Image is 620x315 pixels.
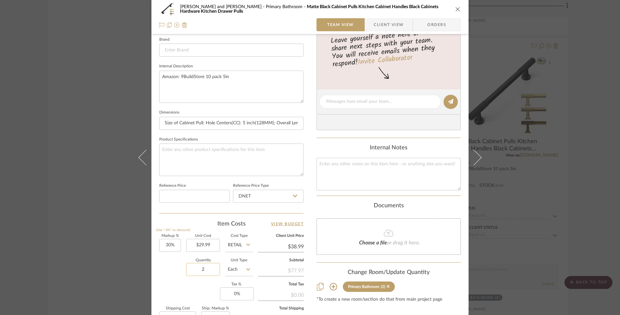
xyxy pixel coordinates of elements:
[159,184,186,187] label: Reference Price
[316,26,462,70] div: Leave yourself a note here or share next steps with your team. You will receive emails when they ...
[159,234,181,238] label: Markup %
[159,307,196,310] label: Shipping Cost
[348,284,379,289] div: Primary Bathroom
[381,284,385,289] div: (2)
[225,259,253,262] label: Unit Type
[220,283,253,286] label: Tax %
[186,259,220,262] label: Quantity
[316,144,461,152] div: Internal Notes
[159,138,198,141] label: Product Specifications
[233,184,269,187] label: Reference Price Type
[258,307,304,310] label: Total Shipping
[455,6,461,12] button: close
[357,52,413,68] a: Invite Collaborator
[258,259,304,262] label: Subtotal
[316,269,461,276] div: Change Room/Update Quantity
[258,283,304,286] label: Total Tax
[159,44,304,57] input: Enter Brand
[159,65,193,68] label: Internal Description
[359,240,387,245] span: Choose a file
[159,220,304,228] div: Item Costs
[374,18,404,31] span: Client View
[180,5,266,9] span: [PERSON_NAME] and [PERSON_NAME]
[159,38,170,41] label: Brand
[316,297,461,302] div: *To create a new room/section do that from main project page
[258,289,304,300] div: $0.00
[266,5,307,9] span: Primary Bathroom
[159,117,304,130] input: Enter the dimensions of this item
[201,307,230,310] label: Ship. Markup %
[159,3,175,16] img: c1634651-8da2-4ba1-a3be-e55804c6fe73_48x40.jpg
[387,240,420,245] span: or drag it here.
[186,234,220,238] label: Unit Cost
[258,264,304,276] div: $77.97
[327,18,354,31] span: Team View
[159,111,179,114] label: Dimensions
[180,5,438,14] span: Matte Black Cabinet Pulls Kitchen Cabinet Handles Black Cabinets Hardware Kitchen Drawer Pulls
[316,202,461,210] div: Documents
[182,22,187,28] img: Remove from project
[420,18,453,31] span: Orders
[225,234,253,238] label: Cost Type
[271,220,304,228] a: View Budget
[258,234,304,238] label: Client Unit Price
